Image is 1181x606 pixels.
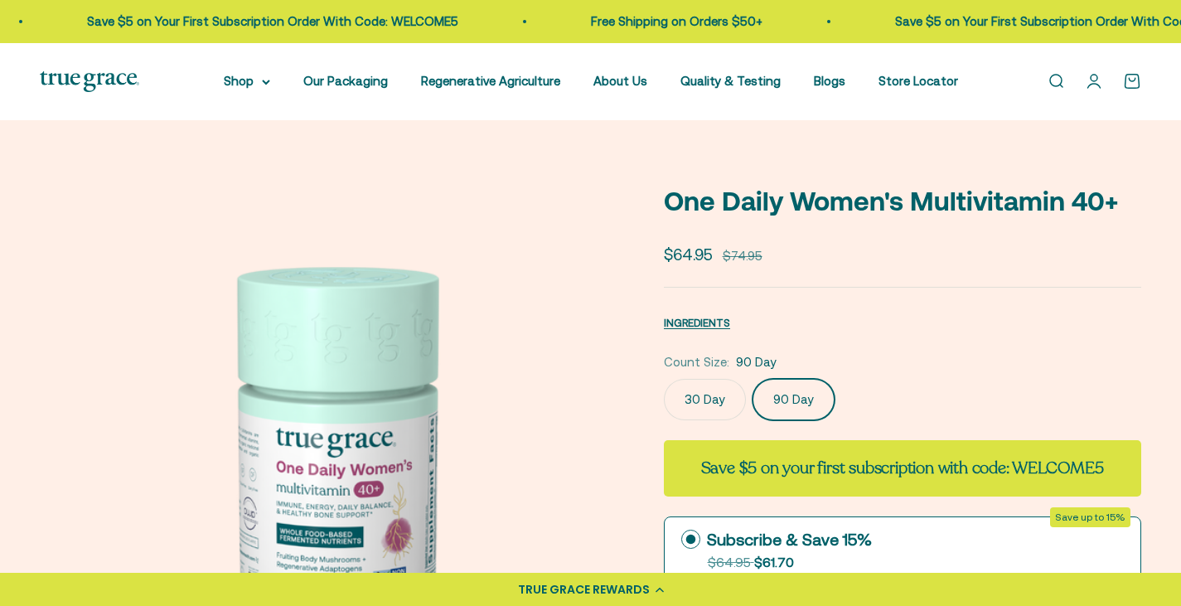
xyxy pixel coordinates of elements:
[85,12,456,32] p: Save $5 on Your First Subscription Order With Code: WELCOME5
[421,74,560,88] a: Regenerative Agriculture
[664,242,713,267] sale-price: $64.95
[664,352,729,372] legend: Count Size:
[680,74,781,88] a: Quality & Testing
[588,14,760,28] a: Free Shipping on Orders $50+
[723,246,762,266] compare-at-price: $74.95
[878,74,958,88] a: Store Locator
[664,313,730,332] button: INGREDIENTS
[701,457,1104,479] strong: Save $5 on your first subscription with code: WELCOME5
[814,74,845,88] a: Blogs
[303,74,388,88] a: Our Packaging
[736,352,777,372] span: 90 Day
[593,74,647,88] a: About Us
[664,317,730,329] span: INGREDIENTS
[664,180,1141,222] p: One Daily Women's Multivitamin 40+
[224,71,270,91] summary: Shop
[518,581,650,599] div: TRUE GRACE REWARDS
